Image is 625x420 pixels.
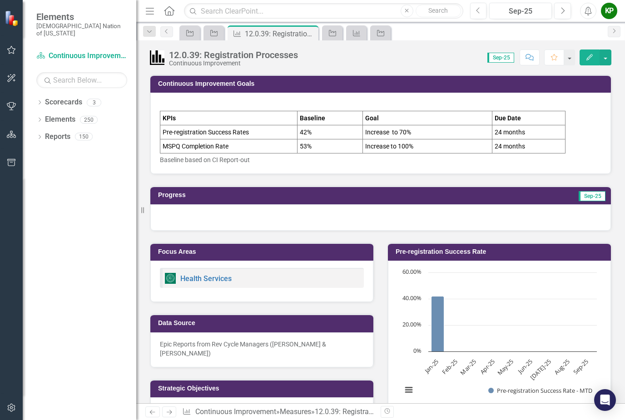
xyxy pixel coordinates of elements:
[362,139,492,153] td: Increase to 100%
[36,22,127,37] small: [DEMOGRAPHIC_DATA] Nation of [US_STATE]
[413,346,422,355] text: 0%
[5,10,20,26] img: ClearPoint Strategy
[488,386,593,395] button: Show Pre-registration Success Rate - MTD
[184,3,463,19] input: Search ClearPoint...
[169,60,298,67] div: Continuous Improvement
[397,268,601,404] div: Chart. Highcharts interactive chart.
[45,97,82,108] a: Scorecards
[529,357,553,381] text: [DATE]-25
[579,191,605,201] span: Sep-25
[416,5,461,17] button: Search
[492,125,565,139] td: 24 months
[245,28,316,40] div: 12.0.39: Registration Processes
[601,3,617,19] button: KP
[158,248,369,255] h3: Focus Areas
[163,114,176,122] strong: KPIs
[594,389,616,411] div: Open Intercom Messenger
[75,133,93,141] div: 150
[365,114,379,122] strong: Goal
[160,153,601,164] p: Baseline based on CI Report-out
[440,357,459,376] text: Feb-25
[402,294,422,302] text: 40.00%
[158,320,369,326] h3: Data Source
[362,125,492,139] td: Increase to 70%
[402,267,422,276] text: 60.00%
[496,357,515,377] text: May-25
[87,99,101,106] div: 3
[428,7,448,14] span: Search
[36,51,127,61] a: Continuous Improvement
[422,357,441,376] text: Jan-25
[150,50,164,65] img: Performance Management
[45,114,75,125] a: Elements
[36,11,127,22] span: Elements
[160,139,298,153] td: MSPQ Completion Rate
[397,268,601,404] svg: Interactive chart
[552,357,571,376] text: Aug-25
[280,407,311,416] a: Measures
[492,139,565,153] td: 24 months
[516,357,534,376] text: Jun-25
[432,296,444,352] path: Jan-25, 42. Pre-registration Success Rate - MTD.
[492,6,549,17] div: Sep-25
[396,248,606,255] h3: Pre-registration Success Rate
[298,125,363,139] td: 42%
[160,340,364,358] p: Epic Reports from Rev Cycle Managers ([PERSON_NAME] & [PERSON_NAME])
[169,50,298,60] div: 12.0.39: Registration Processes
[45,132,70,142] a: Reports
[571,357,590,376] text: Sep-25
[80,116,98,124] div: 250
[195,407,276,416] a: Continuous Improvement
[158,192,382,198] h3: Progress
[158,385,369,392] h3: Strategic Objectives
[458,357,477,376] text: Mar-25
[36,72,127,88] input: Search Below...
[160,125,298,139] td: Pre-registration Success Rates
[300,114,325,122] strong: Baseline
[487,53,514,63] span: Sep-25
[402,320,422,328] text: 20.00%
[402,384,415,396] button: View chart menu, Chart
[158,80,606,87] h3: Continuous Improvement Goals
[489,3,552,19] button: Sep-25
[180,274,232,283] a: Health Services
[182,407,374,417] div: » »
[165,273,176,284] img: Report
[495,114,521,122] strong: Due Date
[298,139,363,153] td: 53%
[315,407,416,416] div: 12.0.39: Registration Processes
[478,357,496,376] text: Apr-25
